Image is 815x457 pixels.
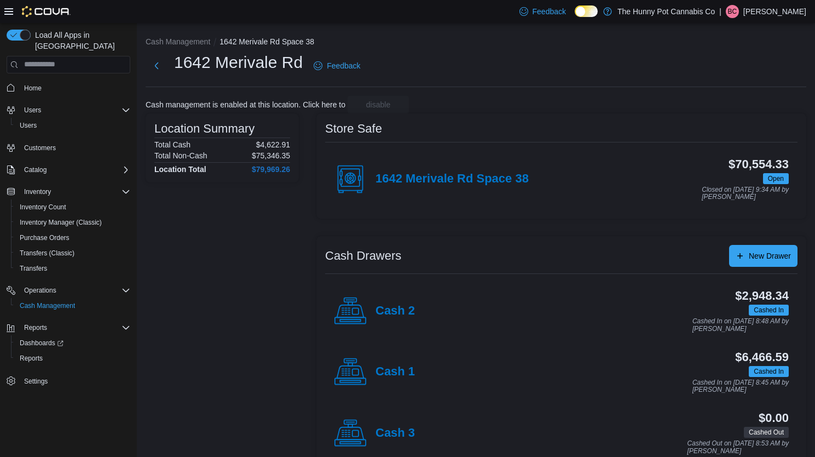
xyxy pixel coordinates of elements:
[15,247,130,260] span: Transfers (Classic)
[687,440,789,455] p: Cashed Out on [DATE] 8:53 AM by [PERSON_NAME]
[24,106,41,115] span: Users
[375,304,415,318] h4: Cash 2
[692,379,789,394] p: Cashed In on [DATE] 8:45 AM by [PERSON_NAME]
[348,96,409,113] button: disable
[11,199,135,215] button: Inventory Count
[702,186,789,201] p: Closed on [DATE] 9:34 AM by [PERSON_NAME]
[256,140,290,149] p: $4,622.91
[15,201,130,214] span: Inventory Count
[20,104,45,117] button: Users
[15,119,130,132] span: Users
[768,174,784,184] span: Open
[11,245,135,261] button: Transfers (Classic)
[744,427,789,438] span: Cashed Out
[20,284,61,297] button: Operations
[24,165,47,174] span: Catalog
[11,230,135,245] button: Purchase Orders
[15,299,130,312] span: Cash Management
[31,30,130,52] span: Load All Apps in [GEOGRAPHIC_DATA]
[252,151,290,160] p: $75,346.35
[15,201,71,214] a: Inventory Count
[729,245,797,267] button: New Drawer
[327,60,360,71] span: Feedback
[24,144,56,152] span: Customers
[2,283,135,298] button: Operations
[15,262,51,275] a: Transfers
[20,163,51,176] button: Catalog
[719,5,721,18] p: |
[146,100,345,109] p: Cash management is enabled at this location. Click here to
[154,140,190,149] h6: Total Cash
[749,366,789,377] span: Cashed In
[20,203,66,212] span: Inventory Count
[11,351,135,366] button: Reports
[2,373,135,389] button: Settings
[11,298,135,313] button: Cash Management
[20,121,37,130] span: Users
[20,82,46,95] a: Home
[15,299,79,312] a: Cash Management
[20,185,130,198] span: Inventory
[20,301,75,310] span: Cash Management
[366,99,390,110] span: disable
[15,336,130,350] span: Dashboards
[743,5,806,18] p: [PERSON_NAME]
[735,351,789,364] h3: $6,466.59
[15,352,130,365] span: Reports
[146,37,210,46] button: Cash Management
[749,305,789,316] span: Cashed In
[24,84,42,93] span: Home
[20,249,74,258] span: Transfers (Classic)
[20,104,130,117] span: Users
[2,320,135,335] button: Reports
[325,122,382,135] h3: Store Safe
[20,321,51,334] button: Reports
[20,339,63,347] span: Dashboards
[20,264,47,273] span: Transfers
[533,6,566,17] span: Feedback
[2,80,135,96] button: Home
[728,5,737,18] span: BC
[515,1,570,22] a: Feedback
[146,55,167,77] button: Next
[2,140,135,156] button: Customers
[252,165,290,174] h4: $79,969.26
[24,377,48,386] span: Settings
[692,318,789,333] p: Cashed In on [DATE] 8:48 AM by [PERSON_NAME]
[617,5,715,18] p: The Hunny Pot Cannabis Co
[309,55,365,77] a: Feedback
[2,184,135,199] button: Inventory
[15,247,79,260] a: Transfers (Classic)
[20,141,60,155] a: Customers
[154,122,255,135] h3: Location Summary
[20,163,130,176] span: Catalog
[575,17,575,18] span: Dark Mode
[375,365,415,379] h4: Cash 1
[11,261,135,276] button: Transfers
[11,118,135,133] button: Users
[726,5,739,18] div: Brody Chabot
[219,37,314,46] button: 1642 Merivale Rd Space 38
[15,231,130,244] span: Purchase Orders
[22,6,71,17] img: Cova
[20,375,52,388] a: Settings
[575,5,598,17] input: Dark Mode
[154,165,206,174] h4: Location Total
[11,335,135,351] a: Dashboards
[20,81,130,95] span: Home
[146,36,806,49] nav: An example of EuiBreadcrumbs
[15,119,41,132] a: Users
[15,231,74,244] a: Purchase Orders
[24,286,56,295] span: Operations
[749,427,784,437] span: Cashed Out
[749,250,791,261] span: New Drawer
[20,374,130,387] span: Settings
[11,215,135,230] button: Inventory Manager (Classic)
[15,336,68,350] a: Dashboards
[24,187,51,196] span: Inventory
[763,173,789,184] span: Open
[20,321,130,334] span: Reports
[729,158,789,171] h3: $70,554.33
[20,233,70,242] span: Purchase Orders
[759,412,789,425] h3: $0.00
